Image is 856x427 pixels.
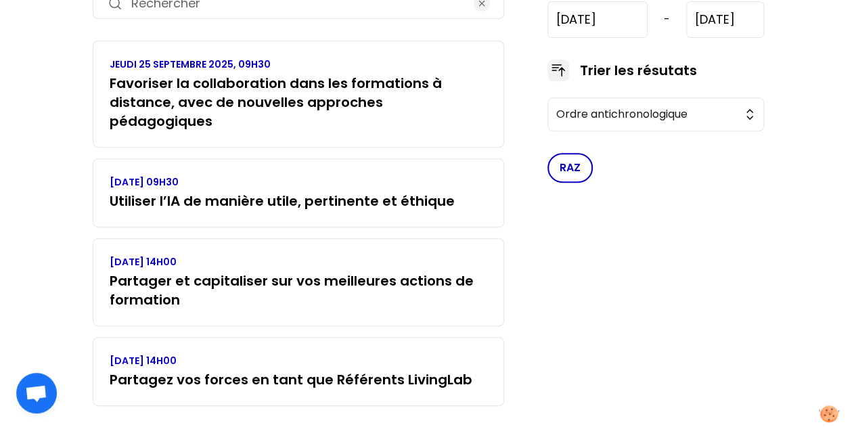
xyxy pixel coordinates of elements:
div: Ouvrir le chat [16,373,57,413]
h3: Utiliser l’IA de manière utile, pertinente et éthique [110,192,455,210]
a: [DATE] 09H30Utiliser l’IA de manière utile, pertinente et éthique [110,175,455,210]
h3: Trier les résutats [580,61,697,80]
a: JEUDI 25 SEPTEMBRE 2025, 09H30Favoriser la collaboration dans les formations à distance, avec de ... [110,58,487,131]
input: YYYY-M-D [686,1,763,38]
h3: Favoriser la collaboration dans les formations à distance, avec de nouvelles approches pédagogiques [110,74,487,131]
p: [DATE] 14H00 [110,255,487,269]
h3: Partagez vos forces en tant que Référents LivingLab [110,370,472,389]
button: Ordre antichronologique [547,97,764,131]
p: [DATE] 14H00 [110,354,472,367]
input: YYYY-M-D [547,1,648,38]
span: Ordre antichronologique [556,106,736,122]
p: [DATE] 09H30 [110,175,455,189]
h3: Partager et capitaliser sur vos meilleures actions de formation [110,271,487,309]
p: JEUDI 25 SEPTEMBRE 2025, 09H30 [110,58,487,71]
a: [DATE] 14H00Partager et capitaliser sur vos meilleures actions de formation [110,255,487,309]
span: - [664,12,670,28]
button: RAZ [547,153,593,183]
a: [DATE] 14H00Partagez vos forces en tant que Référents LivingLab [110,354,472,389]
